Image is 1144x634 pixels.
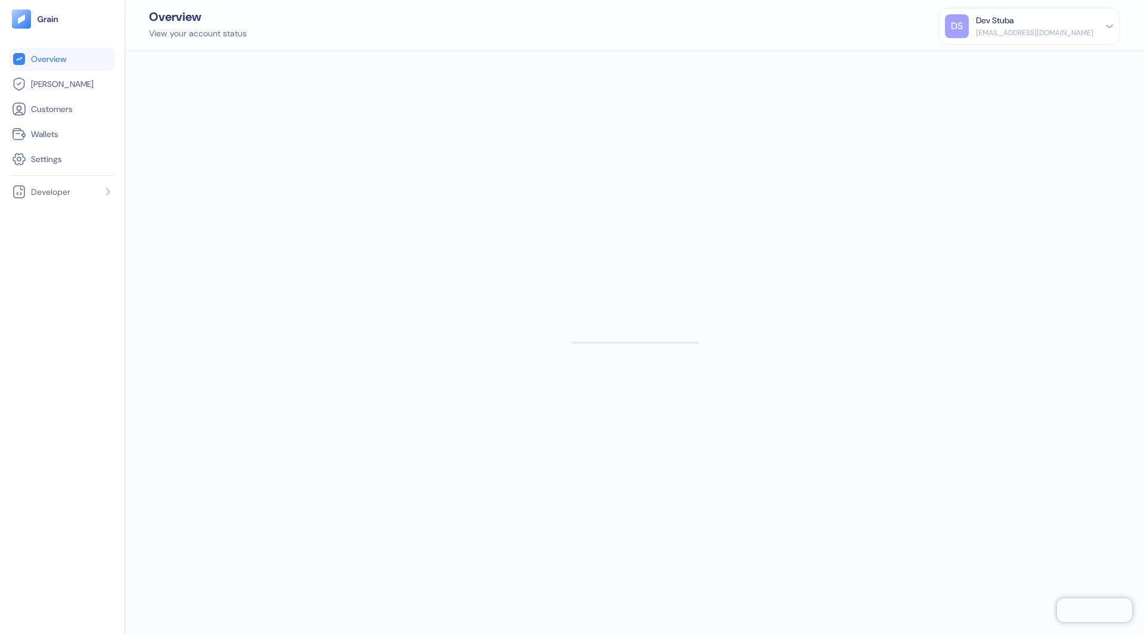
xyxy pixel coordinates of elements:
[1057,598,1132,622] iframe: Chatra live chat
[12,102,113,116] a: Customers
[12,77,113,91] a: [PERSON_NAME]
[31,53,66,65] span: Overview
[31,128,58,140] span: Wallets
[149,27,247,40] div: View your account status
[12,127,113,141] a: Wallets
[976,14,1014,27] div: Dev Stuba
[31,153,62,165] span: Settings
[12,10,31,29] img: logo-tablet-V2.svg
[31,186,70,198] span: Developer
[31,78,94,90] span: [PERSON_NAME]
[149,11,247,23] div: Overview
[945,14,969,38] div: DS
[976,27,1093,38] div: [EMAIL_ADDRESS][DOMAIN_NAME]
[37,15,59,23] img: logo
[12,52,113,66] a: Overview
[12,152,113,166] a: Settings
[31,103,73,115] span: Customers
